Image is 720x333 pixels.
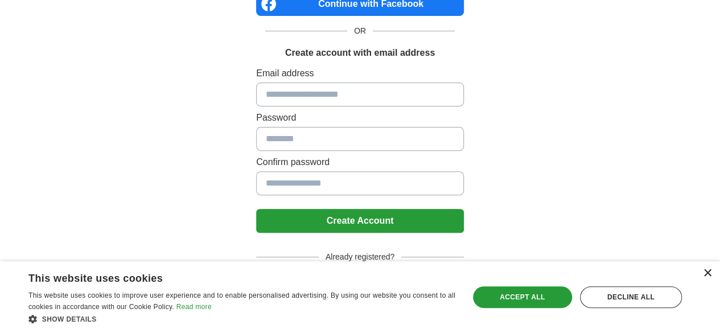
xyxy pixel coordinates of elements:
[285,46,435,60] h1: Create account with email address
[28,291,455,311] span: This website uses cookies to improve user experience and to enable personalised advertising. By u...
[319,251,401,263] span: Already registered?
[703,269,711,278] div: Close
[256,111,464,125] label: Password
[256,67,464,80] label: Email address
[176,303,212,311] a: Read more, opens a new window
[256,209,464,233] button: Create Account
[473,286,572,308] div: Accept all
[347,25,373,37] span: OR
[42,315,97,323] span: Show details
[28,313,456,324] div: Show details
[256,155,464,169] label: Confirm password
[28,268,427,285] div: This website uses cookies
[580,286,682,308] div: Decline all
